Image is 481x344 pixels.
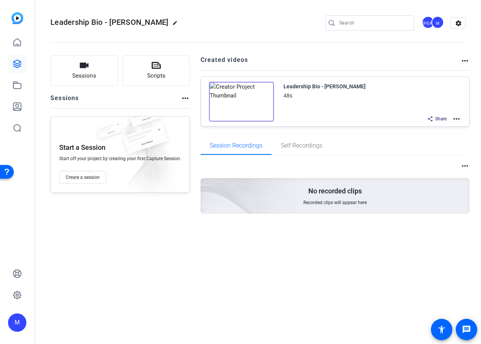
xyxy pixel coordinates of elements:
[460,161,470,170] mat-icon: more_horiz
[8,313,26,332] div: M
[451,18,466,29] mat-icon: settings
[93,121,127,144] img: fake-session.png
[66,174,100,180] span: Create a session
[283,91,292,100] div: 48s
[460,56,470,65] mat-icon: more_horiz
[181,94,190,103] mat-icon: more_horiz
[437,325,446,334] mat-icon: accessibility
[422,16,434,29] div: [PERSON_NAME]
[283,82,366,91] div: Leadership Bio - [PERSON_NAME]
[308,187,362,196] p: No recorded clips
[124,105,166,133] img: fake-session.png
[50,94,79,108] h2: Sessions
[59,143,105,152] p: Start a Session
[59,156,181,162] span: Start off your project by creating your first Capture Session.
[115,103,297,269] img: embarkstudio-empty-session.png
[147,71,165,80] span: Scripts
[210,143,262,149] span: Session Recordings
[172,20,181,29] mat-icon: edit
[303,200,367,206] span: Recorded clips will appear here
[117,124,174,162] img: fake-session.png
[59,171,106,184] button: Create a session
[462,325,471,334] mat-icon: message
[431,16,444,29] div: M
[201,55,461,70] h2: Created videos
[50,55,118,86] button: Sessions
[50,18,168,27] span: Leadership Bio - [PERSON_NAME]
[123,55,190,86] button: Scripts
[431,16,445,29] ngx-avatar: Marketing
[209,82,274,122] img: Creator Project Thumbnail
[11,12,23,24] img: blue-gradient.svg
[422,16,435,29] ngx-avatar: Jonathan Andrews
[452,114,461,123] mat-icon: more_horiz
[435,116,447,122] span: Share
[112,114,186,196] img: embarkstudio-empty-session.png
[339,18,408,28] input: Search
[281,143,322,149] span: Self Recordings
[72,71,96,80] span: Sessions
